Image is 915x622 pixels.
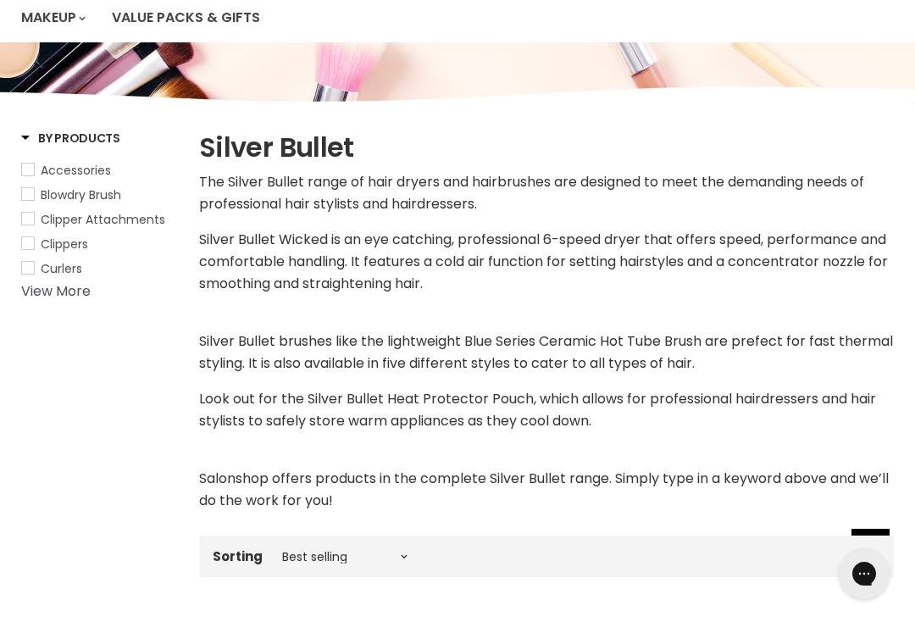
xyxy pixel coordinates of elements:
[213,549,263,564] label: Sorting
[199,130,894,165] h1: Silver Bullet
[199,330,894,375] p: Silver Bullet brushes like the lightweight Blue Series Ceramic Hot Tube Brush are prefect for fas...
[199,171,894,512] div: Silver Bullet Wicked is an eye catching, professional 6-speed dryer that offers speed, performanc...
[830,542,898,605] iframe: Gorgias live chat messenger
[199,468,894,512] p: Salonshop offers products in the complete Silver Bullet range. Simply type in a keyword above and...
[41,186,121,203] span: Blowdry Brush
[41,162,111,179] span: Accessories
[41,211,165,228] span: Clipper Attachments
[21,281,91,301] a: View More
[21,130,120,147] h3: By Products
[41,236,88,253] span: Clippers
[21,210,178,229] a: Clipper Attachments
[21,186,178,204] a: Blowdry Brush
[199,171,894,215] p: The Silver Bullet range of hair dryers and hairbrushes are designed to meet the demanding needs o...
[41,260,82,277] span: Curlers
[21,161,178,180] a: Accessories
[21,259,178,278] a: Curlers
[21,235,178,253] a: Clippers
